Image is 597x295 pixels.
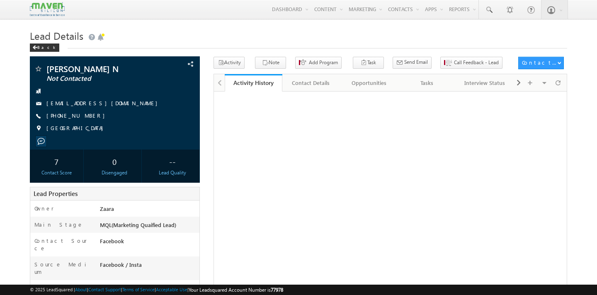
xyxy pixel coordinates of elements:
[34,205,54,212] label: Owner
[148,154,197,169] div: --
[98,237,199,249] div: Facebook
[46,124,107,133] span: [GEOGRAPHIC_DATA]
[271,287,283,293] span: 77978
[393,57,432,69] button: Send Email
[309,59,338,66] span: Add Program
[255,57,286,69] button: Note
[98,261,199,272] div: Facebook / Insta
[456,74,514,92] a: Interview Status
[34,189,78,198] span: Lead Properties
[46,112,109,120] span: [PHONE_NUMBER]
[30,29,83,42] span: Lead Details
[148,169,197,177] div: Lead Quality
[347,78,391,88] div: Opportunities
[463,78,507,88] div: Interview Status
[30,286,283,294] span: © 2025 LeadSquared | | | | |
[122,287,155,292] a: Terms of Service
[90,169,139,177] div: Disengaged
[522,59,557,66] div: Contact Actions
[30,2,65,17] img: Custom Logo
[98,221,199,232] div: MQL(Marketing Quaified Lead)
[398,74,456,92] a: Tasks
[30,44,59,52] div: Back
[214,57,245,69] button: Activity
[189,287,283,293] span: Your Leadsquared Account Number is
[88,287,121,292] a: Contact Support
[46,75,151,83] span: Not Contacted
[46,99,162,106] a: [EMAIL_ADDRESS][DOMAIN_NAME]
[340,74,398,92] a: Opportunities
[100,205,114,212] span: Zaara
[231,79,277,87] div: Activity History
[156,287,187,292] a: Acceptable Use
[295,57,342,69] button: Add Program
[75,287,87,292] a: About
[289,78,333,88] div: Contact Details
[353,57,384,69] button: Task
[282,74,340,92] a: Contact Details
[32,169,81,177] div: Contact Score
[90,154,139,169] div: 0
[518,57,564,69] button: Contact Actions
[34,237,92,252] label: Contact Source
[225,74,283,92] a: Activity History
[454,59,499,66] span: Call Feedback - Lead
[34,261,92,276] label: Source Medium
[32,154,81,169] div: 7
[30,43,63,50] a: Back
[46,65,151,73] span: [PERSON_NAME] N
[405,78,449,88] div: Tasks
[404,58,428,66] span: Send Email
[440,57,502,69] button: Call Feedback - Lead
[34,221,83,228] label: Main Stage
